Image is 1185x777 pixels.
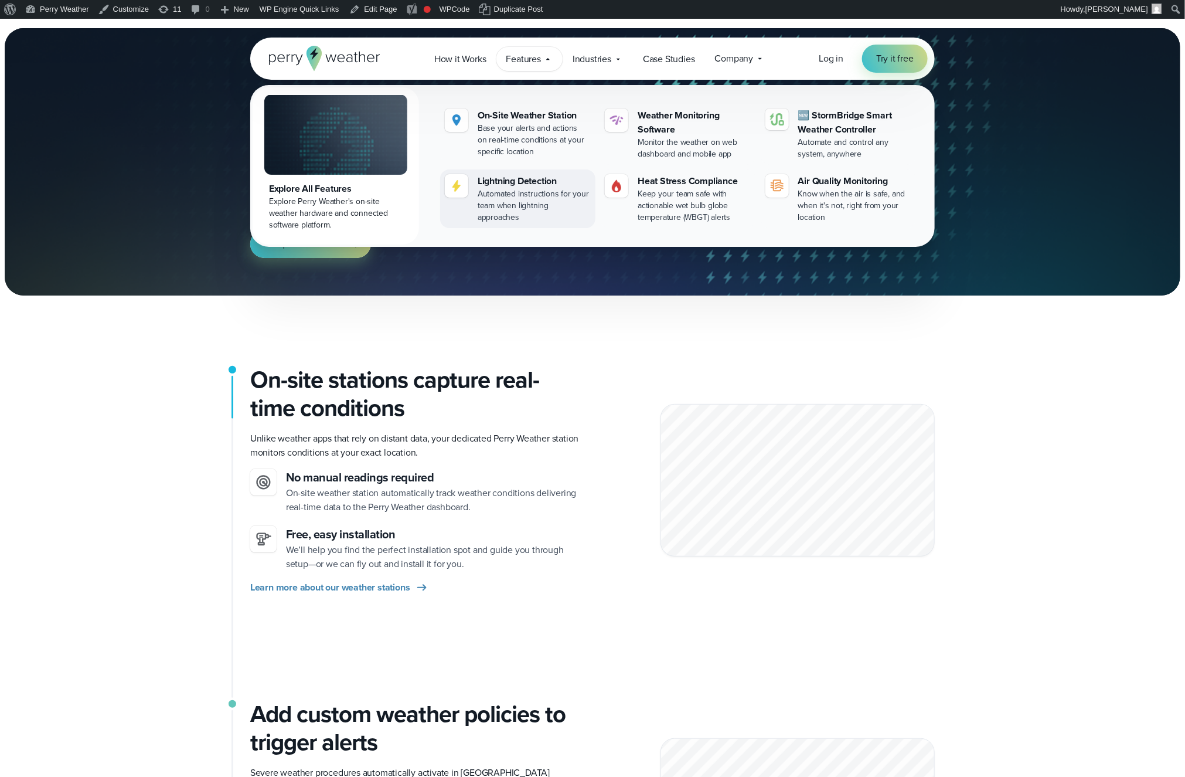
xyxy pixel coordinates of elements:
[715,52,754,66] span: Company
[633,47,705,71] a: Case Studies
[440,104,595,162] a: On-Site Weather Station Base your alerts and actions on real-time conditions at your specific loc...
[819,52,843,65] span: Log in
[286,486,583,514] p: On-site weather station automatically track weather conditions delivering real-time data to the P...
[478,174,591,188] div: Lightning Detection
[600,169,755,228] a: Heat Stress Compliance Keep your team safe with actionable wet bulb globe temperature (WBGT) alerts
[478,188,591,223] div: Automated instructions for your team when lightning approaches
[250,230,371,258] a: Request more info
[250,432,583,460] p: Unlike weather apps that rely on distant data, your dedicated Perry Weather station monitors cond...
[440,169,595,228] a: Lightning Detection Automated instructions for your team when lightning approaches
[250,366,583,422] h2: On-site stations capture real-time conditions
[638,188,751,223] div: Keep your team safe with actionable wet bulb globe temperature (WBGT) alerts
[253,87,419,245] a: Explore All Features Explore Perry Weather's on-site weather hardware and connected software plat...
[876,52,914,66] span: Try it free
[250,581,429,595] a: Learn more about our weather stations
[286,543,583,571] p: We’ll help you find the perfect installation spot and guide you through setup—or we can fly out a...
[638,174,751,188] div: Heat Stress Compliance
[269,182,403,196] div: Explore All Features
[250,700,583,756] h3: Add custom weather policies to trigger alerts
[478,123,591,158] div: Base your alerts and actions on real-time conditions at your specific location
[600,104,755,165] a: Weather Monitoring Software Monitor the weather on web dashboard and mobile app
[573,52,611,66] span: Industries
[770,179,784,193] img: aqi-icon.svg
[798,174,911,188] div: Air Quality Monitoring
[250,581,410,595] span: Learn more about our weather stations
[643,52,695,66] span: Case Studies
[424,47,496,71] a: How it Works
[798,108,911,137] div: 🆕 StormBridge Smart Weather Controller
[286,469,583,486] h3: No manual readings required
[798,188,911,223] div: Know when the air is safe, and when it's not, right from your location
[761,104,916,165] a: 🆕 StormBridge Smart Weather Controller Automate and control any system, anywhere
[1085,5,1148,13] span: [PERSON_NAME]
[638,108,751,137] div: Weather Monitoring Software
[609,113,624,127] img: software-icon.svg
[862,45,928,73] a: Try it free
[506,52,541,66] span: Features
[819,52,843,66] a: Log in
[761,169,916,228] a: Air Quality Monitoring Know when the air is safe, and when it's not, right from your location
[424,6,431,13] div: Needs improvement
[450,113,464,127] img: Location.svg
[478,108,591,123] div: On-Site Weather Station
[286,526,583,543] h3: Free, easy installation
[450,179,464,193] img: lightning-icon.svg
[609,179,624,193] img: Gas.svg
[434,52,486,66] span: How it Works
[770,113,784,125] img: stormbridge-icon-V6.svg
[798,137,911,160] div: Automate and control any system, anywhere
[638,137,751,160] div: Monitor the weather on web dashboard and mobile app
[269,196,403,231] div: Explore Perry Weather's on-site weather hardware and connected software platform.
